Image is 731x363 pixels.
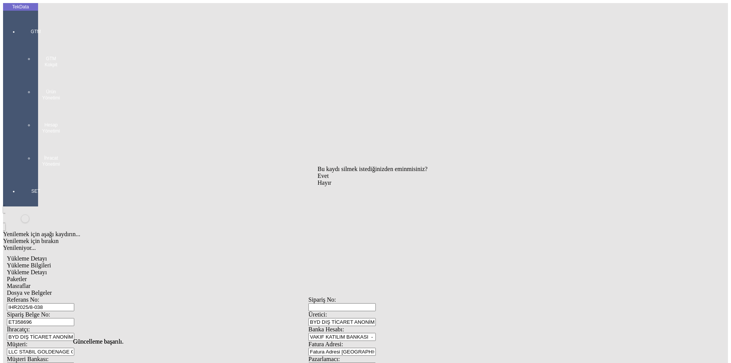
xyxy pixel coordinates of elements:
[318,173,428,179] div: Evet
[7,289,52,296] span: Dosya ve Belgeler
[318,166,428,173] div: Bu kaydı silmek istediğinizden eminmisiniz?
[7,326,30,333] span: İhracatçı:
[318,179,428,186] div: Hayır
[3,238,614,245] div: Yenilemek için bırakın
[3,245,614,251] div: Yenileniyor...
[73,338,658,345] div: Güncelleme başarılı.
[7,296,39,303] span: Referans No:
[318,173,329,179] span: Evet
[7,269,47,275] span: Yükleme Detayı
[24,29,47,35] span: GTM
[7,262,51,269] span: Yükleme Bilgileri
[40,155,62,167] span: İhracat Yönetimi
[308,296,336,303] span: Sipariş No:
[24,188,47,194] span: SET
[7,255,47,262] span: Yükleme Detayı
[3,231,614,238] div: Yenilemek için aşağı kaydırın...
[7,341,27,347] span: Müşteri:
[308,356,340,362] span: Pazarlamacı:
[7,356,49,362] span: Müşteri Bankası:
[7,283,30,289] span: Masraflar
[308,326,344,333] span: Banka Hesabı:
[40,122,62,134] span: Hesap Yönetimi
[40,89,62,101] span: Ürün Yönetimi
[7,311,50,318] span: Sipariş Belge No:
[40,56,62,68] span: GTM Kokpit
[318,179,331,186] span: Hayır
[308,311,327,318] span: Üretici:
[7,276,27,282] span: Paketler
